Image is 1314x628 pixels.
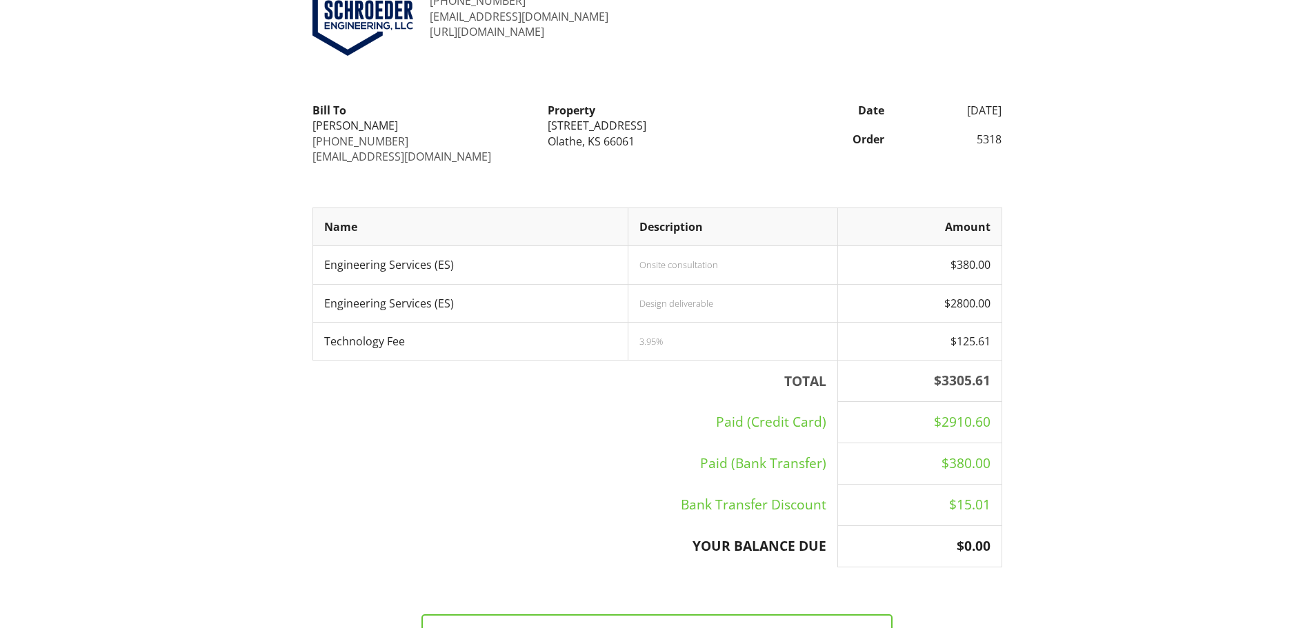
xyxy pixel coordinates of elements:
td: Technology Fee [312,323,628,361]
div: 3.95% [639,336,826,347]
a: [PHONE_NUMBER] [312,134,408,149]
a: [EMAIL_ADDRESS][DOMAIN_NAME] [430,9,608,24]
span: Engineering Services (ES) [324,257,454,272]
td: $15.01 [837,485,1002,526]
td: $2800.00 [837,284,1002,322]
div: Olathe, KS 66061 [548,134,766,149]
div: Onsite consultation [639,259,826,270]
strong: Bill To [312,103,346,118]
a: [EMAIL_ADDRESS][DOMAIN_NAME] [312,149,491,164]
td: $380.00 [837,443,1002,485]
div: Date [775,103,893,118]
td: Paid (Credit Card) [312,402,837,443]
th: $3305.61 [837,361,1002,402]
td: $2910.60 [837,402,1002,443]
th: $0.00 [837,525,1002,567]
div: 5318 [893,132,1011,147]
td: $125.61 [837,323,1002,361]
strong: Property [548,103,595,118]
th: Description [628,207,837,245]
th: YOUR BALANCE DUE [312,525,837,567]
span: Engineering Services (ES) [324,296,454,311]
div: [STREET_ADDRESS] [548,118,766,133]
div: [PERSON_NAME] [312,118,531,133]
td: Bank Transfer Discount [312,485,837,526]
a: [URL][DOMAIN_NAME] [430,24,544,39]
div: Design deliverable [639,298,826,309]
th: Name [312,207,628,245]
div: Order [775,132,893,147]
div: [DATE] [893,103,1011,118]
td: Paid (Bank Transfer) [312,443,837,485]
th: Amount [837,207,1002,245]
td: $380.00 [837,246,1002,284]
th: TOTAL [312,361,837,402]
